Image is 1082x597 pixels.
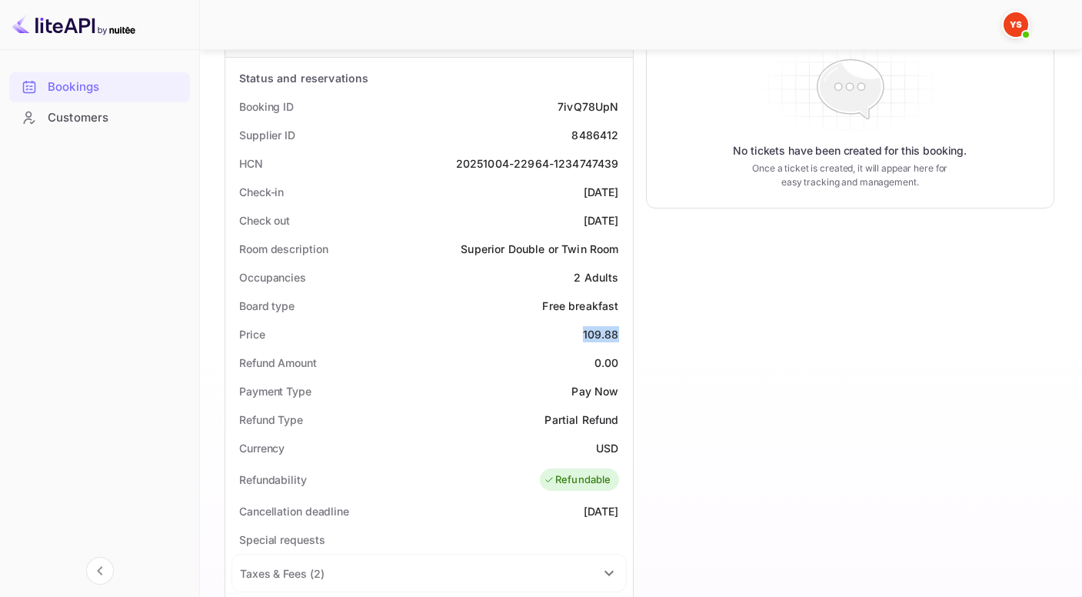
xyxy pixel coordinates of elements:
div: Partial Refund [544,412,618,428]
div: Check-in [239,184,284,200]
div: Free breakfast [542,298,618,314]
div: Pay Now [571,383,618,399]
div: Superior Double or Twin Room [461,241,618,257]
div: Customers [48,109,182,127]
div: 20251004-22964-1234747439 [456,155,619,172]
div: 7ivQ78UpN [558,98,618,115]
div: Refund Type [239,412,303,428]
div: Refundable [544,472,611,488]
div: HCN [239,155,263,172]
a: Bookings [9,72,190,101]
div: Taxes & Fees (2) [232,555,626,592]
div: Booking ID [239,98,294,115]
img: LiteAPI logo [12,12,135,37]
div: Room description [239,241,328,257]
div: Check out [239,212,290,228]
p: No tickets have been created for this booking. [733,143,967,158]
div: 2 Adults [574,269,618,285]
div: [DATE] [584,184,619,200]
div: Refundability [239,472,307,488]
div: USD [596,440,618,456]
div: Supplier ID [239,127,295,143]
div: 0.00 [594,355,619,371]
img: Yandex Support [1004,12,1028,37]
div: Cancellation deadline [239,503,349,519]
a: Customers [9,103,190,132]
div: Bookings [48,78,182,96]
p: Once a ticket is created, it will appear here for easy tracking and management. [741,162,958,189]
div: Taxes & Fees ( 2 ) [240,565,324,582]
div: Status and reservations [239,70,368,86]
div: [DATE] [584,503,619,519]
div: Board type [239,298,295,314]
div: Price [239,326,265,342]
div: [DATE] [584,212,619,228]
div: Bookings [9,72,190,102]
div: Special requests [239,532,325,548]
div: 8486412 [571,127,618,143]
div: Currency [239,440,285,456]
div: Payment Type [239,383,311,399]
div: Refund Amount [239,355,317,371]
div: 109.88 [583,326,619,342]
div: Occupancies [239,269,306,285]
div: Customers [9,103,190,133]
button: Collapse navigation [86,557,114,585]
